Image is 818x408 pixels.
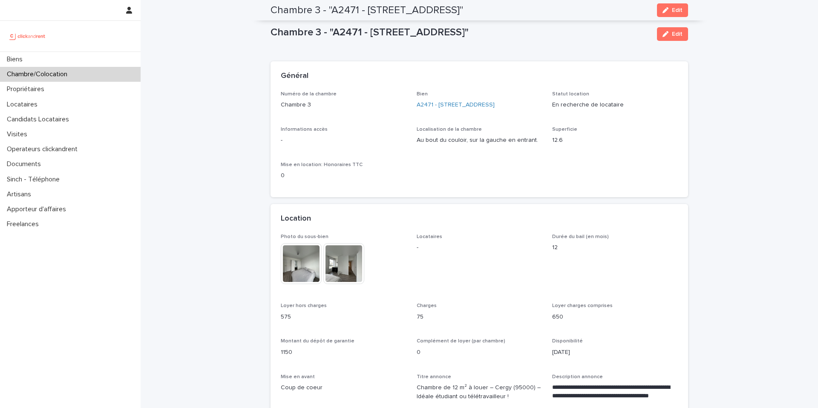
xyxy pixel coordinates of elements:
[3,130,34,138] p: Visites
[417,374,451,379] span: Titre annonce
[657,3,688,17] button: Edit
[552,303,613,308] span: Loyer charges comprises
[552,92,589,97] span: Statut location
[281,127,328,132] span: Informations accès
[417,136,542,145] p: Au bout du couloir, sur la gauche en entrant.
[552,234,609,239] span: Durée du bail (en mois)
[7,28,48,45] img: UCB0brd3T0yccxBKYDjQ
[417,127,482,132] span: Localisation de la chambre
[281,348,406,357] p: 1150
[3,115,76,124] p: Candidats Locataires
[281,72,308,81] h2: Général
[281,374,315,379] span: Mise en avant
[417,92,428,97] span: Bien
[3,175,66,184] p: Sinch - Téléphone
[3,220,46,228] p: Freelances
[281,303,327,308] span: Loyer hors charges
[3,70,74,78] p: Chambre/Colocation
[281,383,406,392] p: Coup de coeur
[281,101,406,109] p: Chambre 3
[417,243,542,252] p: -
[281,234,328,239] span: Photo du sous-bien
[281,339,354,344] span: Montant du dépôt de garantie
[417,383,542,401] p: Chambre de 12 m² à louer – Cergy (95000) – Idéale étudiant ou télétravailleur !
[672,31,683,37] span: Edit
[271,26,650,39] p: Chambre 3 - "A2471 - [STREET_ADDRESS]"
[417,348,542,357] p: 0
[552,127,577,132] span: Superficie
[552,101,678,109] p: En recherche de locataire
[3,145,84,153] p: Operateurs clickandrent
[552,243,678,252] p: 12
[281,136,406,145] p: -
[552,374,603,379] span: Description annonce
[672,7,683,13] span: Edit
[417,101,495,109] a: A2471 - [STREET_ADDRESS]
[552,339,583,344] span: Disponibilité
[417,339,505,344] span: Complément de loyer (par chambre)
[3,205,73,213] p: Apporteur d'affaires
[552,348,678,357] p: [DATE]
[552,313,678,322] p: 650
[281,92,337,97] span: Numéro de la chambre
[281,162,363,167] span: Mise en location: Honoraires TTC
[3,160,48,168] p: Documents
[657,27,688,41] button: Edit
[281,214,311,224] h2: Location
[3,55,29,63] p: Biens
[417,303,437,308] span: Charges
[3,85,51,93] p: Propriétaires
[3,101,44,109] p: Locataires
[281,313,406,322] p: 575
[552,136,678,145] p: 12.6
[3,190,38,198] p: Artisans
[271,4,463,17] h2: Chambre 3 - "A2471 - [STREET_ADDRESS]"
[417,234,442,239] span: Locataires
[417,313,542,322] p: 75
[281,171,406,180] p: 0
